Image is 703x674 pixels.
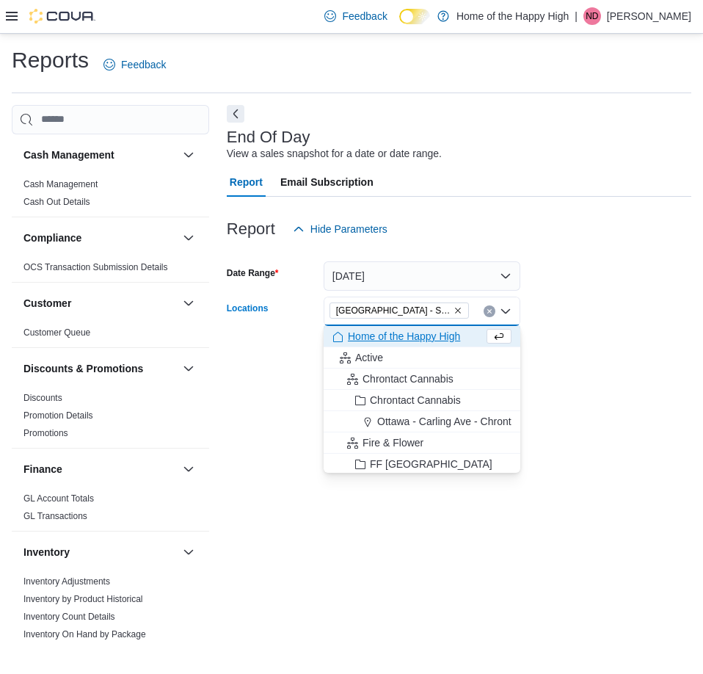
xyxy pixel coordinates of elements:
p: Home of the Happy High [456,7,569,25]
button: Inventory [23,545,177,559]
button: Hide Parameters [287,214,393,244]
button: Chrontact Cannabis [324,369,520,390]
div: Finance [12,490,209,531]
button: Remove Winnipeg - Southglen - Fire & Flower from selection in this group [454,306,462,315]
button: Discounts & Promotions [23,361,177,376]
button: [DATE] [324,261,520,291]
label: Locations [227,302,269,314]
span: Chrontact Cannabis [370,393,461,407]
span: GL Transactions [23,510,87,522]
span: Winnipeg - Southglen - Fire & Flower [329,302,469,319]
input: Dark Mode [399,9,430,24]
button: Compliance [23,231,177,245]
h3: End Of Day [227,128,310,146]
span: FF [GEOGRAPHIC_DATA] [370,457,492,471]
a: Discounts [23,393,62,403]
button: FF [GEOGRAPHIC_DATA] [324,454,520,475]
span: Dark Mode [399,24,400,25]
img: Cova [29,9,95,23]
a: OCS Transaction Submission Details [23,262,168,272]
button: Close list of options [500,305,511,317]
a: GL Account Totals [23,493,94,504]
span: Feedback [342,9,387,23]
span: Fire & Flower [363,435,423,450]
a: Inventory by Product Historical [23,594,143,604]
button: Cash Management [23,148,177,162]
span: Email Subscription [280,167,374,197]
div: Cash Management [12,175,209,217]
button: Clear input [484,305,495,317]
span: Chrontact Cannabis [363,372,454,386]
span: Active [355,350,383,365]
span: Feedback [121,57,166,72]
h3: Report [227,220,275,238]
button: Next [227,105,244,123]
a: Cash Management [23,179,98,189]
h3: Inventory [23,545,70,559]
button: Inventory [180,543,197,561]
button: Home of the Happy High [324,326,520,347]
a: Feedback [98,50,172,79]
span: Ottawa - Carling Ave - Chrontact Cannabis [377,414,571,429]
h3: Finance [23,462,62,476]
button: Customer [180,294,197,312]
h1: Reports [12,46,89,75]
p: [PERSON_NAME] [607,7,691,25]
a: Inventory Adjustments [23,576,110,587]
span: Inventory Adjustments [23,576,110,587]
div: Customer [12,324,209,347]
div: View a sales snapshot for a date or date range. [227,146,442,162]
h3: Customer [23,296,71,311]
span: ND [586,7,598,25]
button: Fire & Flower [324,432,520,454]
button: Finance [23,462,177,476]
a: Promotions [23,428,68,438]
a: Inventory On Hand by Package [23,629,146,639]
a: Cash Out Details [23,197,90,207]
span: Report [230,167,263,197]
h3: Cash Management [23,148,114,162]
a: GL Transactions [23,511,87,521]
a: Customer Queue [23,327,90,338]
span: Cash Out Details [23,196,90,208]
button: Ottawa - Carling Ave - Chrontact Cannabis [324,411,520,432]
span: OCS Transaction Submission Details [23,261,168,273]
span: Cash Management [23,178,98,190]
span: Inventory On Hand by Package [23,628,146,640]
span: Inventory by Product Historical [23,593,143,605]
span: Discounts [23,392,62,404]
button: Customer [23,296,177,311]
div: Compliance [12,258,209,282]
button: Cash Management [180,146,197,164]
button: Discounts & Promotions [180,360,197,377]
span: Home of the Happy High [348,329,460,344]
button: Active [324,347,520,369]
p: | [575,7,578,25]
a: Inventory Count Details [23,612,115,622]
a: Feedback [318,1,393,31]
span: Promotions [23,427,68,439]
button: Compliance [180,229,197,247]
label: Date Range [227,267,279,279]
span: [GEOGRAPHIC_DATA] - Southglen - Fire & Flower [336,303,451,318]
div: Discounts & Promotions [12,389,209,448]
button: Chrontact Cannabis [324,390,520,411]
a: Promotion Details [23,410,93,421]
span: Hide Parameters [310,222,387,236]
h3: Compliance [23,231,81,245]
button: Finance [180,460,197,478]
div: Nicole Dudek [583,7,601,25]
h3: Discounts & Promotions [23,361,143,376]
